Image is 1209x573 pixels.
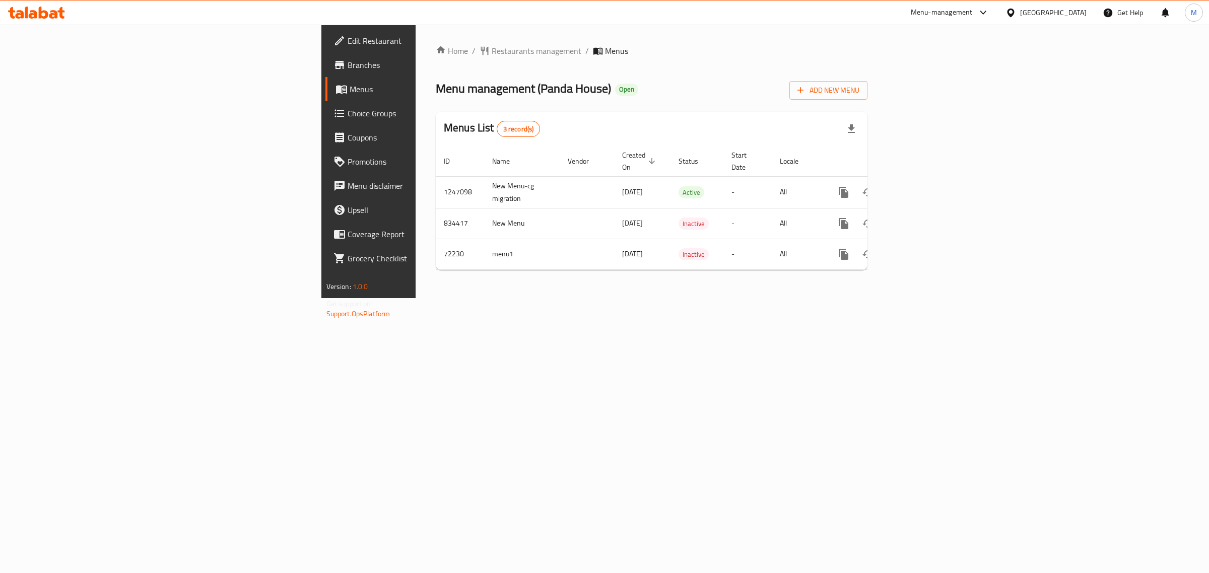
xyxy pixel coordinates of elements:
[622,217,643,230] span: [DATE]
[856,242,880,266] button: Change Status
[436,45,867,57] nav: breadcrumb
[492,45,581,57] span: Restaurants management
[679,186,704,198] div: Active
[348,107,515,119] span: Choice Groups
[568,155,602,167] span: Vendor
[325,125,523,150] a: Coupons
[1020,7,1087,18] div: [GEOGRAPHIC_DATA]
[436,146,936,270] table: enhanced table
[615,84,638,96] div: Open
[436,77,611,100] span: Menu management ( Panda House )
[679,248,709,260] div: Inactive
[832,242,856,266] button: more
[348,35,515,47] span: Edit Restaurant
[772,208,824,239] td: All
[326,280,351,293] span: Version:
[772,239,824,269] td: All
[839,117,863,141] div: Export file
[326,297,373,310] span: Get support on:
[622,149,658,173] span: Created On
[911,7,973,19] div: Menu-management
[492,155,523,167] span: Name
[824,146,936,177] th: Actions
[797,84,859,97] span: Add New Menu
[444,120,540,137] h2: Menus List
[789,81,867,100] button: Add New Menu
[679,218,709,230] span: Inactive
[731,149,760,173] span: Start Date
[679,155,711,167] span: Status
[348,204,515,216] span: Upsell
[497,121,541,137] div: Total records count
[723,176,772,208] td: -
[615,85,638,94] span: Open
[585,45,589,57] li: /
[325,246,523,270] a: Grocery Checklist
[348,252,515,264] span: Grocery Checklist
[325,150,523,174] a: Promotions
[348,180,515,192] span: Menu disclaimer
[348,59,515,71] span: Branches
[856,180,880,204] button: Change Status
[325,29,523,53] a: Edit Restaurant
[348,228,515,240] span: Coverage Report
[780,155,812,167] span: Locale
[832,180,856,204] button: more
[325,174,523,198] a: Menu disclaimer
[325,222,523,246] a: Coverage Report
[679,249,709,260] span: Inactive
[353,280,368,293] span: 1.0.0
[622,185,643,198] span: [DATE]
[605,45,628,57] span: Menus
[325,53,523,77] a: Branches
[350,83,515,95] span: Menus
[723,239,772,269] td: -
[832,211,856,236] button: more
[325,198,523,222] a: Upsell
[856,211,880,236] button: Change Status
[723,208,772,239] td: -
[444,155,463,167] span: ID
[326,307,390,320] a: Support.OpsPlatform
[772,176,824,208] td: All
[348,156,515,168] span: Promotions
[679,187,704,198] span: Active
[480,45,581,57] a: Restaurants management
[1191,7,1197,18] span: M
[325,77,523,101] a: Menus
[497,124,540,134] span: 3 record(s)
[622,247,643,260] span: [DATE]
[325,101,523,125] a: Choice Groups
[348,131,515,144] span: Coupons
